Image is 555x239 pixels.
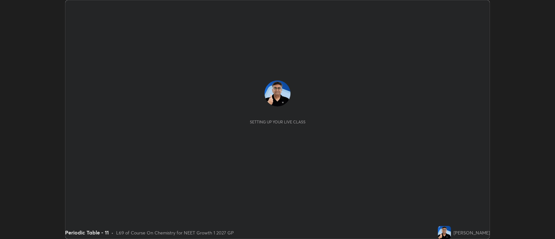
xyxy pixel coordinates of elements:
[264,80,291,106] img: 70078ab83c4441578058b208f417289e.jpg
[65,229,109,236] div: Periodic Table - 11
[453,229,490,236] div: [PERSON_NAME]
[116,229,234,236] div: L69 of Course On Chemistry for NEET Growth 1 2027 GP
[111,229,114,236] div: •
[438,226,451,239] img: 70078ab83c4441578058b208f417289e.jpg
[250,119,305,124] div: Setting up your live class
